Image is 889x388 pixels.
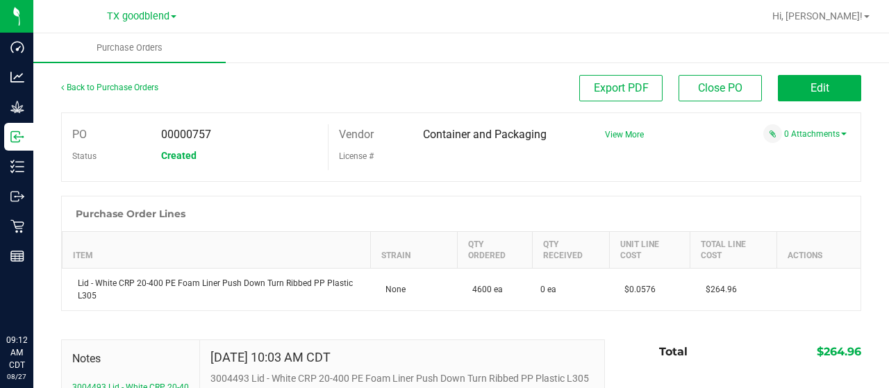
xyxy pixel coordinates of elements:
inline-svg: Analytics [10,70,24,84]
inline-svg: Inbound [10,130,24,144]
span: 00000757 [161,128,211,141]
p: 08/27 [6,371,27,382]
inline-svg: Dashboard [10,40,24,54]
div: Lid - White CRP 20-400 PE Foam Liner Push Down Turn Ribbed PP Plastic L305 [71,277,363,302]
inline-svg: Outbound [10,189,24,203]
span: Container and Packaging [423,128,547,141]
span: Total [659,345,688,358]
p: 09:12 AM CDT [6,334,27,371]
th: Item [63,232,371,269]
span: 0 ea [540,283,556,296]
span: Attach a document [763,124,782,143]
inline-svg: Grow [10,100,24,114]
span: $264.96 [817,345,861,358]
inline-svg: Reports [10,249,24,263]
a: Back to Purchase Orders [61,83,158,92]
button: Close PO [679,75,762,101]
span: Export PDF [594,81,649,94]
span: Close PO [698,81,742,94]
th: Strain [370,232,457,269]
label: Status [72,146,97,167]
span: TX goodblend [107,10,169,22]
th: Qty Ordered [457,232,532,269]
a: View More [605,130,644,140]
span: None [379,285,406,294]
span: Hi, [PERSON_NAME]! [772,10,863,22]
span: $0.0576 [617,285,656,294]
a: Purchase Orders [33,33,226,62]
span: Notes [72,351,189,367]
label: Vendor [339,124,374,145]
button: Export PDF [579,75,663,101]
a: 0 Attachments [784,129,847,139]
span: Edit [811,81,829,94]
span: 4600 ea [465,285,503,294]
h4: [DATE] 10:03 AM CDT [210,351,331,364]
h1: Purchase Order Lines [76,208,185,219]
p: 3004493 Lid - White CRP 20-400 PE Foam Liner Push Down Turn Ribbed PP Plastic L305 [210,371,594,386]
label: PO [72,124,87,145]
button: Edit [778,75,861,101]
inline-svg: Inventory [10,160,24,174]
th: Unit Line Cost [609,232,690,269]
span: $264.96 [699,285,737,294]
span: Created [161,150,197,161]
th: Actions [777,232,861,269]
inline-svg: Retail [10,219,24,233]
th: Qty Received [532,232,609,269]
label: License # [339,146,374,167]
th: Total Line Cost [690,232,777,269]
span: Purchase Orders [78,42,181,54]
